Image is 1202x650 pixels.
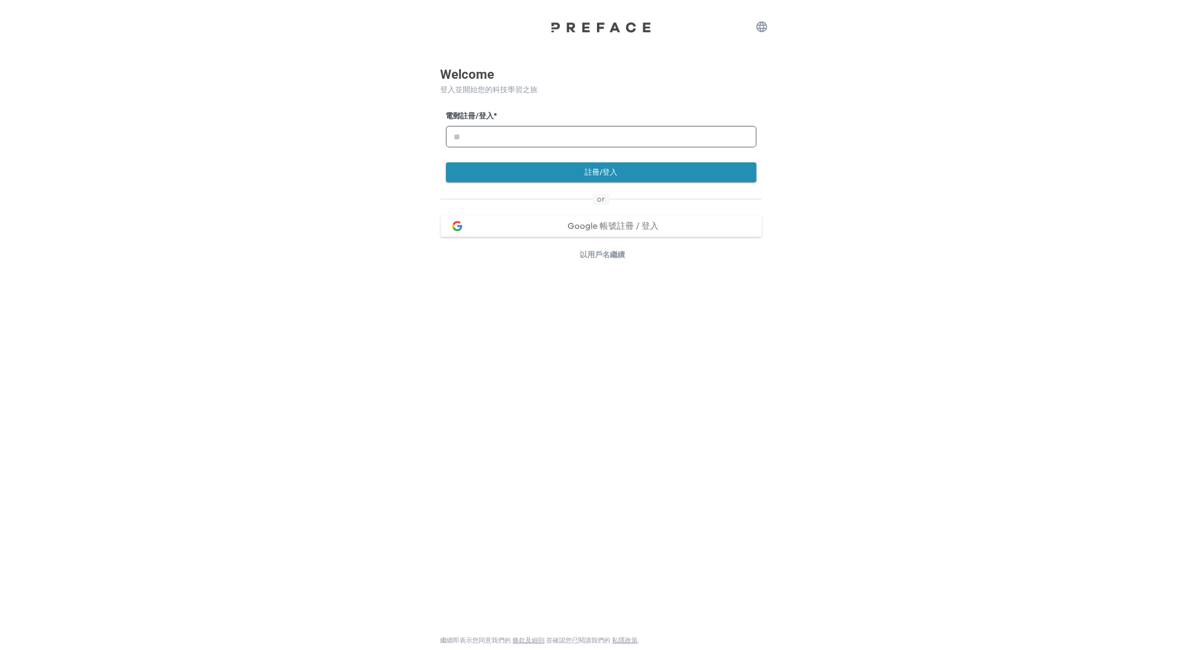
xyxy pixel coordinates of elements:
[451,220,464,233] img: google login
[548,21,655,33] img: Preface Logo
[446,111,757,122] label: 電郵註冊/登入 *
[613,637,638,644] a: 私隱政策
[446,162,757,182] button: 註冊/登入
[441,636,640,645] p: 繼續即表示您同意我們的 並確認您已閱讀我們的 .
[441,215,762,237] button: google loginGoogle 帳號註冊 / 登入
[441,84,762,95] p: 登入並開始您的科技學習之旅
[568,222,659,230] span: Google 帳號註冊 / 登入
[593,194,609,205] span: or
[513,637,545,644] a: 條款及細則
[444,250,762,260] p: 以用戶名繼續
[441,65,762,84] p: Welcome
